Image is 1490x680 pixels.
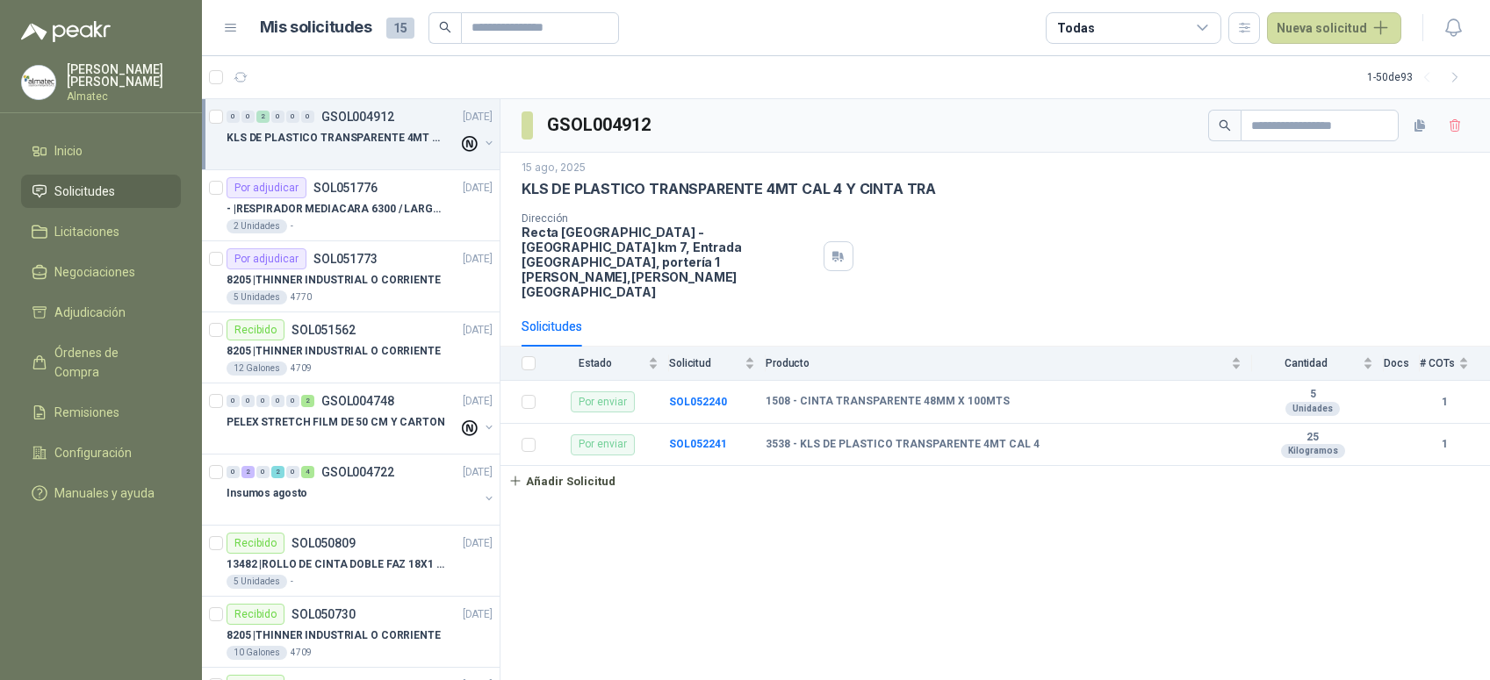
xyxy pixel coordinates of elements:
p: [DATE] [463,606,493,623]
img: Company Logo [22,66,55,99]
p: - [291,219,293,233]
a: 0 0 0 0 0 2 GSOL004748[DATE] PELEX STRETCH FILM DE 50 CM Y CARTON [227,390,496,447]
h1: Mis solicitudes [260,15,372,40]
span: Manuales y ayuda [54,483,155,503]
div: 2 [256,111,270,123]
p: 4709 [291,361,312,376]
div: Por adjudicar [227,177,306,198]
button: Nueva solicitud [1267,12,1401,44]
div: 0 [286,395,299,407]
div: 0 [301,111,314,123]
div: 0 [286,111,299,123]
a: Adjudicación [21,296,181,329]
p: [PERSON_NAME] [PERSON_NAME] [67,63,181,88]
a: Remisiones [21,396,181,429]
a: RecibidoSOL050809[DATE] 13482 |ROLLO DE CINTA DOBLE FAZ 18X1 MM TESSA5 Unidades- [202,526,500,597]
p: 8205 | THINNER INDUSTRIAL O CORRIENTE [227,272,441,289]
p: SOL050809 [292,537,356,549]
div: Recibido [227,604,284,625]
p: 4709 [291,646,312,660]
a: Órdenes de Compra [21,336,181,389]
p: - | RESPIRADOR MEDIACARA 6300 / LARGE - TALLA GRANDE [227,201,445,218]
div: 10 Galones [227,646,287,660]
p: - [291,575,293,589]
div: 4 [301,466,314,478]
p: [DATE] [463,464,493,481]
p: GSOL004912 [321,111,394,123]
a: SOL052240 [669,396,727,408]
p: GSOL004748 [321,395,394,407]
p: SOL051773 [313,253,378,265]
div: 1 - 50 de 93 [1367,63,1469,91]
a: Manuales y ayuda [21,476,181,510]
div: 2 [241,466,255,478]
div: 5 Unidades [227,290,287,304]
th: Cantidad [1252,347,1384,381]
a: Inicio [21,134,181,168]
span: Inicio [54,141,83,161]
a: Licitaciones [21,215,181,248]
p: GSOL004722 [321,466,394,478]
p: 8205 | THINNER INDUSTRIAL O CORRIENTE [227,343,441,360]
span: # COTs [1420,357,1455,369]
th: Producto [766,347,1252,381]
div: 0 [241,395,255,407]
h3: GSOL004912 [547,111,653,139]
div: 0 [256,466,270,478]
p: [DATE] [463,109,493,125]
p: [DATE] [463,393,493,410]
span: Licitaciones [54,222,119,241]
b: 5 [1252,388,1373,402]
span: Solicitudes [54,182,115,201]
p: KLS DE PLASTICO TRANSPARENTE 4MT CAL 4 Y CINTA TRA [227,130,445,147]
p: Almatec [67,91,181,102]
a: SOL052241 [669,438,727,450]
p: [DATE] [463,322,493,339]
p: PELEX STRETCH FILM DE 50 CM Y CARTON [227,414,445,431]
div: Recibido [227,319,284,340]
p: SOL050730 [292,608,356,620]
p: 15 ago, 2025 [522,160,586,176]
a: RecibidoSOL050730[DATE] 8205 |THINNER INDUSTRIAL O CORRIENTE10 Galones4709 [202,597,500,668]
div: 0 [227,466,240,478]
span: Estado [546,357,644,369]
a: Añadir Solicitud [500,466,1490,496]
a: 0 0 2 0 0 0 GSOL004912[DATE] KLS DE PLASTICO TRANSPARENTE 4MT CAL 4 Y CINTA TRA [227,106,496,162]
p: [DATE] [463,251,493,268]
b: 25 [1252,431,1373,445]
p: [DATE] [463,535,493,552]
img: Logo peakr [21,21,111,42]
a: Por adjudicarSOL051776[DATE] - |RESPIRADOR MEDIACARA 6300 / LARGE - TALLA GRANDE2 Unidades- [202,170,500,241]
p: [DATE] [463,180,493,197]
a: Solicitudes [21,175,181,208]
div: 5 Unidades [227,575,287,589]
b: 1 [1420,394,1469,411]
b: 1508 - CINTA TRANSPARENTE 48MM X 100MTS [766,395,1010,409]
p: Recta [GEOGRAPHIC_DATA] - [GEOGRAPHIC_DATA] km 7, Entrada [GEOGRAPHIC_DATA], portería 1 [PERSON_N... [522,225,817,299]
div: Recibido [227,533,284,554]
span: search [439,21,451,33]
span: Solicitud [669,357,741,369]
a: 0 2 0 2 0 4 GSOL004722[DATE] Insumos agosto [227,462,496,518]
div: 12 Galones [227,361,287,376]
div: Por adjudicar [227,248,306,269]
div: 0 [271,111,284,123]
div: Solicitudes [522,317,582,336]
a: Negociaciones [21,255,181,289]
b: 1 [1420,436,1469,453]
a: RecibidoSOL051562[DATE] 8205 |THINNER INDUSTRIAL O CORRIENTE12 Galones4709 [202,312,500,383]
span: Cantidad [1252,357,1359,369]
div: Por enviar [571,434,635,455]
div: Por enviar [571,391,635,412]
div: Unidades [1285,402,1340,416]
div: 2 Unidades [227,219,287,233]
p: Insumos agosto [227,485,307,502]
span: Remisiones [54,403,119,422]
th: # COTs [1420,347,1490,381]
span: Configuración [54,443,132,462]
span: 15 [386,18,414,39]
p: 8205 | THINNER INDUSTRIAL O CORRIENTE [227,627,441,644]
div: 2 [301,395,314,407]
